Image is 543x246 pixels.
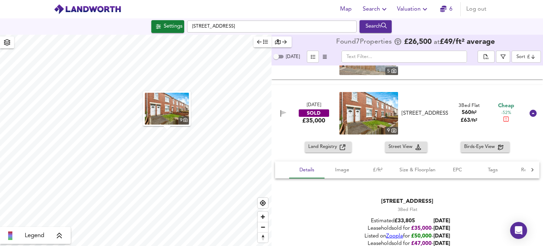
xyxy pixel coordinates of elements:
[151,20,184,33] button: Settings
[360,2,391,16] button: Search
[361,22,390,31] div: Search
[399,166,436,175] span: Size & Floorplan
[470,118,477,123] span: / ft²
[258,222,268,232] button: Zoom out
[339,92,398,135] a: property thumbnail 9
[498,102,514,110] span: Cheap
[364,166,391,175] span: £/ft²
[258,232,268,242] button: Reset bearing to north
[464,143,498,151] span: Birds-Eye View
[440,4,452,14] a: 6
[433,218,450,224] b: [DATE]
[305,142,352,153] button: Land Registry
[293,166,320,175] span: Details
[466,4,486,14] span: Log out
[339,92,398,135] img: property thumbnail
[164,22,182,31] div: Settings
[501,110,511,116] span: -52%
[389,143,415,151] span: Street View
[364,198,450,205] div: [STREET_ADDRESS]
[394,2,432,16] button: Valuation
[397,4,429,14] span: Valuation
[435,2,457,16] button: 6
[363,4,389,14] span: Search
[151,20,184,33] div: Click to configure Search Settings
[433,226,450,231] span: [DATE]
[510,222,527,239] div: Open Intercom Messenger
[402,110,448,117] div: [STREET_ADDRESS]
[434,39,440,46] span: at
[462,110,471,115] span: 560
[307,102,321,109] div: [DATE]
[334,2,357,16] button: Map
[360,20,392,33] button: Search
[385,67,398,75] div: 5
[364,207,450,213] div: 3 Bed Flat
[258,198,268,208] button: Find my location
[286,55,300,59] span: [DATE]
[386,234,403,239] a: Zoopla
[444,166,471,175] span: EPC
[364,217,450,225] div: Estimated
[364,233,450,240] div: Listed on for -
[404,39,432,46] span: £ 26,500
[512,51,541,63] div: Sort
[440,38,495,46] span: £ 49 / ft² average
[308,143,340,151] span: Land Registry
[360,20,392,33] div: Run Your Search
[145,93,189,125] a: property thumbnail 9
[25,231,44,240] span: Legend
[341,51,467,63] input: Text Filter...
[271,85,543,142] div: [DATE]SOLD£35,000 property thumbnail 9 [STREET_ADDRESS]3Bed Flat560ft²£63/ft² Cheap-52%
[479,166,506,175] span: Tags
[411,226,432,231] span: £ 35,000
[395,218,415,224] span: £ 33,805
[516,53,525,60] div: Sort
[459,102,480,109] div: 3 Bed Flat
[329,166,356,175] span: Image
[471,110,477,115] span: ft²
[529,109,537,118] svg: Show Details
[478,51,495,63] div: split button
[336,39,393,46] div: Found 7 Propert ies
[258,212,268,222] button: Zoom in
[463,2,489,16] button: Log out
[145,93,189,125] img: property thumbnail
[54,4,121,15] img: logo
[385,142,427,153] button: Street View
[299,109,329,117] div: SOLD
[187,21,357,33] input: Enter a location...
[302,117,325,125] div: £35,000
[411,234,432,239] span: £50,000
[337,4,354,14] span: Map
[364,225,450,232] div: Leasehold sold for -
[179,116,189,125] div: 9
[143,91,191,126] button: property thumbnail 9
[433,234,450,239] span: [DATE]
[515,166,542,175] span: Rental
[385,127,398,135] div: 9
[461,142,510,153] button: Birds-Eye View
[461,118,477,123] span: £ 63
